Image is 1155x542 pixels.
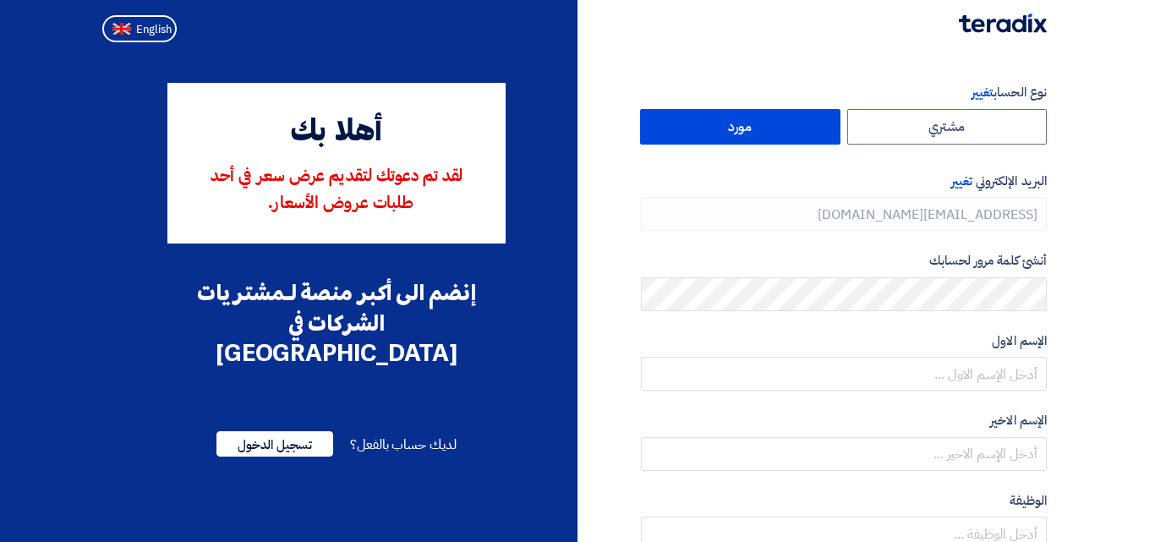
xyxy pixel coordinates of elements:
img: en-US.png [112,23,131,36]
input: أدخل الإسم الاخير ... [641,437,1047,471]
label: الوظيفة [641,491,1047,511]
a: تسجيل الدخول [216,435,333,455]
input: أدخل بريد العمل الإلكتروني الخاص بك ... [641,197,1047,231]
img: Teradix logo [959,14,1047,33]
label: مشتري [847,109,1048,145]
label: البريد الإلكتروني [641,172,1047,191]
label: الإسم الاول [641,331,1047,351]
span: لقد تم دعوتك لتقديم عرض سعر في أحد طلبات عروض الأسعار. [211,168,463,212]
div: إنضم الى أكبر منصة لـمشتريات الشركات في [GEOGRAPHIC_DATA] [167,277,506,369]
label: مورد [640,109,840,145]
span: English [136,24,172,36]
span: تغيير [951,172,972,190]
span: تغيير [972,83,994,101]
input: أدخل الإسم الاول ... [641,357,1047,391]
span: لديك حساب بالفعل؟ [350,435,456,455]
label: الإسم الاخير [641,411,1047,430]
span: تسجيل الدخول [216,431,333,457]
button: English [102,15,177,42]
label: أنشئ كلمة مرور لحسابك [641,251,1047,271]
label: نوع الحساب [641,83,1047,102]
div: أهلا بك [191,110,482,156]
